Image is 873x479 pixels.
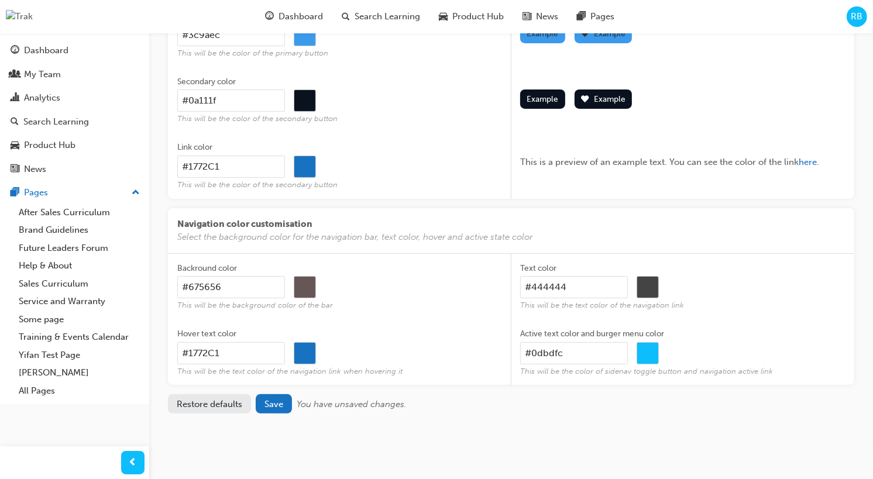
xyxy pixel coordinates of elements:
[14,382,145,400] a: All Pages
[11,93,19,104] span: chart-icon
[177,301,502,311] span: This will be the background color of the bar
[429,5,513,29] a: car-iconProduct Hub
[14,292,145,311] a: Service and Warranty
[355,10,420,23] span: Search Learning
[520,142,845,156] span: Label
[11,140,19,151] span: car-icon
[177,156,285,178] input: Link colorThis will be the color of the secondary button
[5,182,145,204] button: Pages
[177,263,237,274] div: Backround color
[177,76,236,88] div: Secondary color
[520,263,556,274] div: Text color
[132,185,140,201] span: up-icon
[177,276,285,298] input: Backround colorThis will be the background color of the bar
[177,114,502,124] span: This will be the color of the secondary button
[520,301,845,311] span: This will be the text color of the navigation link
[847,6,867,27] button: RB
[14,204,145,222] a: After Sales Curriculum
[332,5,429,29] a: search-iconSearch Learning
[5,135,145,156] a: Product Hub
[265,9,274,24] span: guage-icon
[177,180,502,190] span: This will be the color of the secondary button
[5,37,145,182] button: DashboardMy TeamAnalyticsSearch LearningProduct HubNews
[14,257,145,275] a: Help & About
[177,342,285,364] input: Hover text colorThis will be the text color of the navigation link when hovering it
[5,40,145,61] a: Dashboard
[129,456,138,470] span: prev-icon
[24,163,46,176] div: News
[568,5,624,29] a: pages-iconPages
[342,9,350,24] span: search-icon
[177,218,845,231] span: Navigation color customisation
[452,10,504,23] span: Product Hub
[14,311,145,329] a: Some page
[5,87,145,109] a: Analytics
[14,364,145,382] a: [PERSON_NAME]
[520,367,845,377] span: This will be the color of sidenav toggle button and navigation active link
[513,5,568,29] a: news-iconNews
[851,10,863,23] span: RB
[11,46,19,56] span: guage-icon
[577,9,586,24] span: pages-icon
[5,111,145,133] a: Search Learning
[14,328,145,346] a: Training & Events Calendar
[11,117,19,127] span: search-icon
[177,89,285,112] input: Secondary colorThis will be the color of the secondary button
[24,68,61,81] div: My Team
[14,239,145,257] a: Future Leaders Forum
[5,158,145,180] a: News
[14,275,145,293] a: Sales Curriculum
[11,188,19,198] span: pages-icon
[11,70,19,80] span: people-icon
[24,186,48,199] div: Pages
[799,157,817,167] span: here
[168,394,251,413] button: Restore defaults
[297,399,407,409] span: You have unsaved changes.
[24,139,75,152] div: Product Hub
[24,44,68,57] div: Dashboard
[439,9,448,24] span: car-icon
[5,64,145,85] a: My Team
[520,342,628,364] input: Active text color and burger menu colorThis will be the color of sidenav toggle button and naviga...
[520,157,819,167] span: This is a preview of an example text. You can see the color of the link .
[11,164,19,175] span: news-icon
[256,5,332,29] a: guage-iconDashboard
[536,10,558,23] span: News
[264,399,283,409] span: Save
[590,10,614,23] span: Pages
[279,10,323,23] span: Dashboard
[177,49,502,58] span: This will be the color of the primary button
[520,328,664,340] div: Active text color and burger menu color
[177,328,236,340] div: Hover text color
[14,221,145,239] a: Brand Guidelines
[520,276,628,298] input: Text colorThis will be the text color of the navigation link
[177,142,212,153] div: Link color
[24,91,60,105] div: Analytics
[256,394,292,413] button: Save
[23,115,89,129] div: Search Learning
[177,230,845,244] span: Select the background color for the navigation bar, text color, hover and active state color
[14,346,145,364] a: Yifan Test Page
[177,24,285,46] input: Primary colorThis will be the color of the primary button
[6,10,33,23] img: Trak
[177,367,502,377] span: This will be the text color of the navigation link when hovering it
[520,77,845,90] span: Label
[523,9,531,24] span: news-icon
